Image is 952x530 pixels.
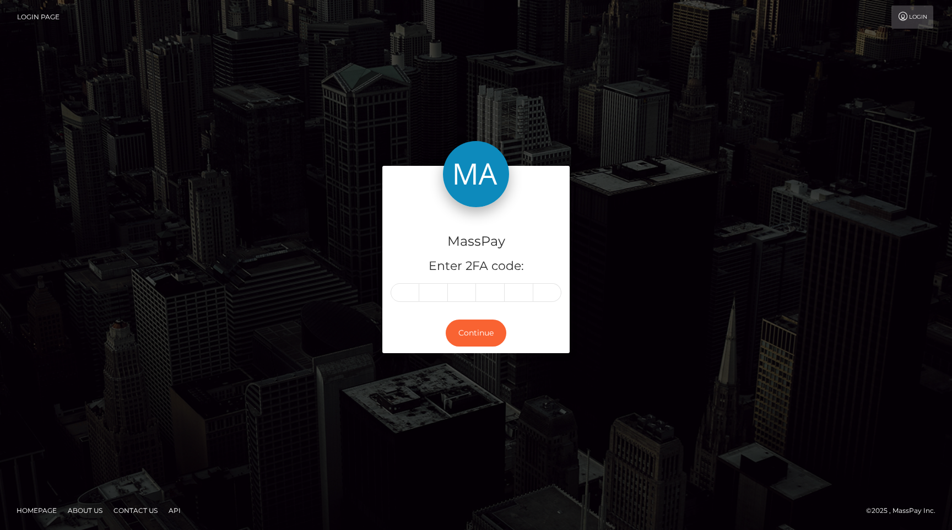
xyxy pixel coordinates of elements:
div: © 2025 , MassPay Inc. [866,505,944,517]
img: MassPay [443,141,509,207]
h4: MassPay [391,232,561,251]
a: Contact Us [109,502,162,519]
a: Login Page [17,6,59,29]
h5: Enter 2FA code: [391,258,561,275]
a: About Us [63,502,107,519]
a: API [164,502,185,519]
button: Continue [446,320,506,347]
a: Homepage [12,502,61,519]
a: Login [891,6,933,29]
